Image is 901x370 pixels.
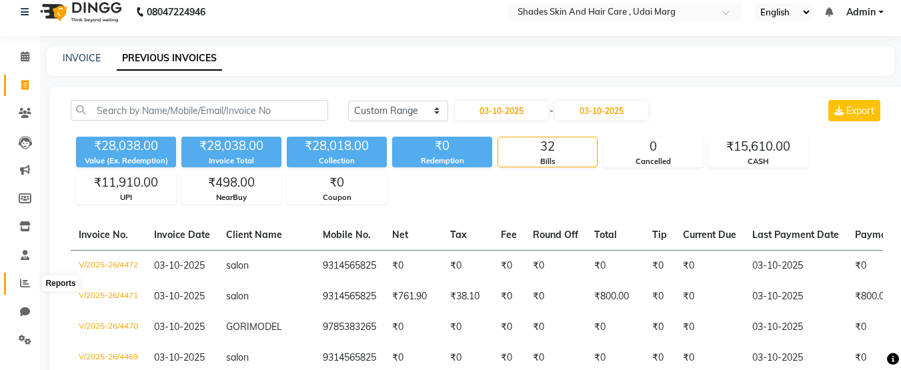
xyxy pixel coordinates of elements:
[154,351,205,363] span: 03-10-2025
[501,229,517,241] span: Fee
[525,312,586,343] td: ₹0
[675,250,744,281] td: ₹0
[450,229,467,241] span: Tax
[442,250,493,281] td: ₹0
[323,229,371,241] span: Mobile No.
[498,156,597,167] div: Bills
[117,47,222,71] a: PREVIOUS INVOICES
[586,312,644,343] td: ₹0
[287,155,387,167] div: Collection
[709,156,808,167] div: CASH
[533,229,578,241] span: Round Off
[384,312,442,343] td: ₹0
[71,281,146,312] td: V/2025-26/4471
[42,275,79,291] div: Reports
[498,137,597,156] div: 32
[846,5,876,19] span: Admin
[652,229,667,241] span: Tip
[586,250,644,281] td: ₹0
[384,250,442,281] td: ₹0
[555,101,648,120] input: End Date
[709,137,808,156] div: ₹15,610.00
[384,281,442,312] td: ₹761.90
[315,312,384,343] td: 9785383265
[249,321,282,333] span: MODEL
[675,281,744,312] td: ₹0
[744,281,847,312] td: 03-10-2025
[744,312,847,343] td: 03-10-2025
[226,321,249,333] span: GORI
[71,312,146,343] td: V/2025-26/4470
[846,105,874,117] span: Export
[752,229,839,241] span: Last Payment Date
[644,281,675,312] td: ₹0
[226,259,249,271] span: salon
[525,281,586,312] td: ₹0
[442,281,493,312] td: ₹38.10
[604,137,702,156] div: 0
[392,229,408,241] span: Net
[392,137,492,155] div: ₹0
[154,321,205,333] span: 03-10-2025
[493,250,525,281] td: ₹0
[493,312,525,343] td: ₹0
[493,281,525,312] td: ₹0
[79,229,128,241] span: Invoice No.
[287,192,386,203] div: Coupon
[181,137,281,155] div: ₹28,038.00
[644,312,675,343] td: ₹0
[182,173,281,192] div: ₹498.00
[644,250,675,281] td: ₹0
[455,101,548,120] input: Start Date
[71,100,328,121] input: Search by Name/Mobile/Email/Invoice No
[287,173,386,192] div: ₹0
[315,281,384,312] td: 9314565825
[315,250,384,281] td: 9314565825
[76,155,176,167] div: Value (Ex. Redemption)
[63,52,101,64] a: INVOICE
[71,250,146,281] td: V/2025-26/4472
[550,104,554,118] span: -
[675,312,744,343] td: ₹0
[154,290,205,302] span: 03-10-2025
[154,259,205,271] span: 03-10-2025
[226,290,249,302] span: salon
[226,229,282,241] span: Client Name
[525,250,586,281] td: ₹0
[442,312,493,343] td: ₹0
[287,137,387,155] div: ₹28,018.00
[182,192,281,203] div: NearBuy
[594,229,617,241] span: Total
[604,156,702,167] div: Cancelled
[77,192,175,203] div: UPI
[828,100,880,121] button: Export
[226,351,249,363] span: salon
[154,229,210,241] span: Invoice Date
[683,229,736,241] span: Current Due
[744,250,847,281] td: 03-10-2025
[77,173,175,192] div: ₹11,910.00
[586,281,644,312] td: ₹800.00
[181,155,281,167] div: Invoice Total
[392,155,492,167] div: Redemption
[76,137,176,155] div: ₹28,038.00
